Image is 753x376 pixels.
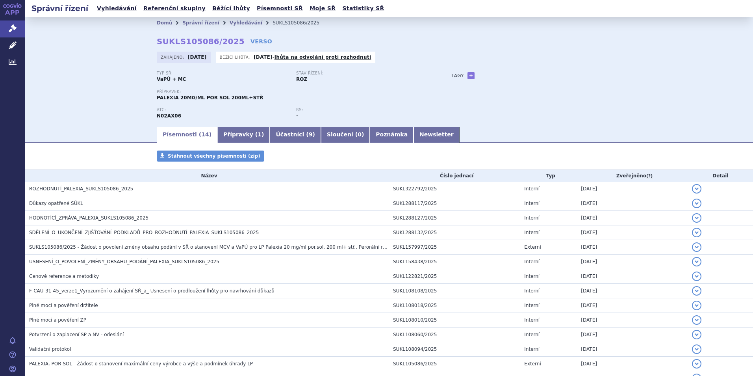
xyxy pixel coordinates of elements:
[692,330,701,339] button: detail
[274,54,371,60] a: lhůta na odvolání proti rozhodnutí
[157,127,217,143] a: Písemnosti (14)
[157,151,264,162] a: Stáhnout všechny písemnosti (zip)
[254,54,371,60] p: -
[646,173,653,179] abbr: (?)
[524,244,541,250] span: Externí
[141,3,208,14] a: Referenční skupiny
[217,127,270,143] a: Přípravky (1)
[520,170,577,182] th: Typ
[29,215,148,221] span: HODNOTÍCÍ_ZPRÁVA_PALEXIA_SUKLS105086_2025
[340,3,386,14] a: Statistiky SŘ
[29,274,99,279] span: Cenové reference a metodiky
[524,201,540,206] span: Interní
[389,255,520,269] td: SUKL158438/2025
[182,20,219,26] a: Správní řízení
[389,196,520,211] td: SUKL288117/2025
[577,240,688,255] td: [DATE]
[577,298,688,313] td: [DATE]
[692,242,701,252] button: detail
[577,255,688,269] td: [DATE]
[577,328,688,342] td: [DATE]
[524,259,540,264] span: Interní
[577,284,688,298] td: [DATE]
[577,182,688,196] td: [DATE]
[157,71,288,76] p: Typ SŘ:
[524,215,540,221] span: Interní
[157,37,245,46] strong: SUKLS105086/2025
[296,76,307,82] strong: ROZ
[389,357,520,371] td: SUKL105086/2025
[467,72,475,79] a: +
[524,332,540,337] span: Interní
[29,332,124,337] span: Potvrzení o zaplacení SP a NV - odeslání
[451,71,464,80] h3: Tagy
[95,3,139,14] a: Vyhledávání
[370,127,414,143] a: Poznámka
[414,127,460,143] a: Newsletter
[168,153,260,159] span: Stáhnout všechny písemnosti (zip)
[321,127,370,143] a: Sloučení (0)
[201,131,209,138] span: 14
[577,342,688,357] td: [DATE]
[692,272,701,281] button: detail
[692,301,701,310] button: detail
[389,170,520,182] th: Číslo jednací
[188,54,207,60] strong: [DATE]
[524,186,540,192] span: Interní
[389,342,520,357] td: SUKL108094/2025
[157,89,436,94] p: Přípravek:
[25,3,95,14] h2: Správní řízení
[692,213,701,223] button: detail
[254,3,305,14] a: Písemnosti SŘ
[524,274,540,279] span: Interní
[29,186,133,192] span: ROZHODNUTÍ_PALEXIA_SUKLS105086_2025
[161,54,185,60] span: Zahájeno:
[270,127,321,143] a: Účastníci (9)
[157,108,288,112] p: ATC:
[692,199,701,208] button: detail
[29,201,83,206] span: Důkazy opatřené SÚKL
[577,211,688,225] td: [DATE]
[389,328,520,342] td: SUKL108060/2025
[29,244,396,250] span: SUKLS105086/2025 - Žádost o povolení změny obsahu podání v SŘ o stanovení MCV a VaPÚ pro LP Palex...
[524,317,540,323] span: Interní
[29,317,86,323] span: Plné moci a pověření ZP
[577,225,688,240] td: [DATE]
[389,284,520,298] td: SUKL108108/2025
[692,184,701,194] button: detail
[524,361,541,367] span: Externí
[524,230,540,235] span: Interní
[692,228,701,237] button: detail
[577,269,688,284] td: [DATE]
[577,357,688,371] td: [DATE]
[389,225,520,240] td: SUKL288132/2025
[29,361,253,367] span: PALEXIA, POR SOL - Žádost o stanovení maximální ceny výrobce a výše a podmínek úhrady LP
[307,3,338,14] a: Moje SŘ
[524,346,540,352] span: Interní
[692,286,701,296] button: detail
[157,20,172,26] a: Domů
[254,54,273,60] strong: [DATE]
[230,20,262,26] a: Vyhledávání
[250,37,272,45] a: VERSO
[692,257,701,266] button: detail
[273,17,330,29] li: SUKLS105086/2025
[296,113,298,119] strong: -
[157,76,186,82] strong: VaPÚ + MC
[692,315,701,325] button: detail
[524,303,540,308] span: Interní
[577,170,688,182] th: Zveřejněno
[220,54,252,60] span: Běžící lhůta:
[29,303,98,308] span: Plné moci a pověření držitele
[524,288,540,294] span: Interní
[29,259,219,264] span: USNESENÍ_O_POVOLENÍ_ZMĚNY_OBSAHU_PODÁNÍ_PALEXIA_SUKLS105086_2025
[688,170,753,182] th: Detail
[389,298,520,313] td: SUKL108018/2025
[29,230,259,235] span: SDĚLENÍ_O_UKONČENÍ_ZJIŠŤOVÁNÍ_PODKLADŮ_PRO_ROZHODNUTÍ_PALEXIA_SUKLS105086_2025
[389,313,520,328] td: SUKL108010/2025
[29,288,274,294] span: F-CAU-31-45_verze1_Vyrozumění o zahájení SŘ_a_ Usnesení o prodloužení lhůty pro navrhování důkazů
[577,196,688,211] td: [DATE]
[358,131,362,138] span: 0
[389,182,520,196] td: SUKL322792/2025
[692,344,701,354] button: detail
